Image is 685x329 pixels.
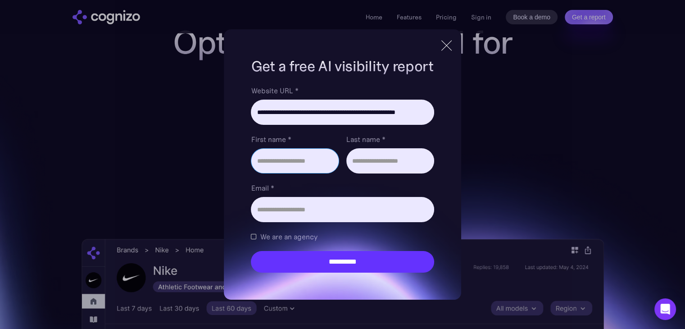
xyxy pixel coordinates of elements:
h1: Get a free AI visibility report [251,56,434,76]
form: Brand Report Form [251,85,434,273]
label: Email * [251,183,434,193]
label: Last name * [346,134,434,145]
label: Website URL * [251,85,434,96]
span: We are an agency [260,231,317,242]
label: First name * [251,134,339,145]
div: Open Intercom Messenger [654,298,676,320]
